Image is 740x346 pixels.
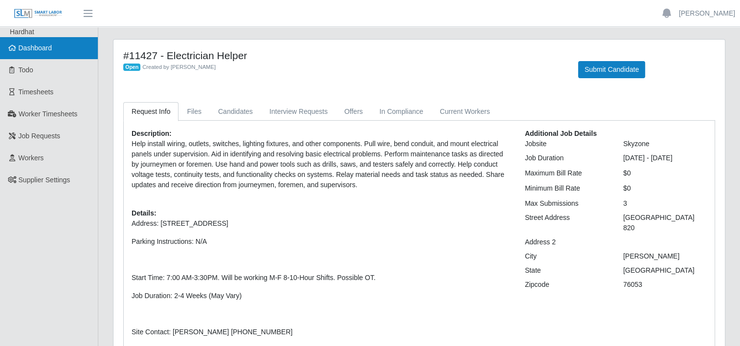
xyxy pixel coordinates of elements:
[19,44,52,52] span: Dashboard
[132,130,172,137] b: Description:
[132,139,510,190] p: Help install wiring, outlets, switches, lighting fixtures, and other components. Pull wire, bend ...
[517,237,616,247] div: Address 2
[132,327,510,337] p: Site Contact: [PERSON_NAME] [PHONE_NUMBER]
[616,251,714,261] div: [PERSON_NAME]
[210,102,261,121] a: Candidates
[179,102,210,121] a: Files
[517,213,616,233] div: Street Address
[19,88,54,96] span: Timesheets
[616,168,714,178] div: $0
[132,273,510,283] p: Start Time: 7:00 AM-3:30PM. Will be working M-F 8-10-Hour Shifts. Possible OT.
[616,139,714,149] div: Skyzone
[123,64,140,71] span: Open
[123,102,179,121] a: Request Info
[616,198,714,209] div: 3
[431,102,498,121] a: Current Workers
[517,280,616,290] div: Zipcode
[261,102,336,121] a: Interview Requests
[132,218,510,229] p: Address: [STREET_ADDRESS]
[19,154,44,162] span: Workers
[371,102,432,121] a: In Compliance
[517,183,616,194] div: Minimum Bill Rate
[336,102,371,121] a: Offers
[525,130,597,137] b: Additional Job Details
[19,110,77,118] span: Worker Timesheets
[517,168,616,178] div: Maximum Bill Rate
[517,265,616,276] div: State
[578,61,645,78] button: Submit Candidate
[142,64,216,70] span: Created by [PERSON_NAME]
[14,8,63,19] img: SLM Logo
[19,176,70,184] span: Supplier Settings
[123,49,563,62] h4: #11427 - Electrician Helper
[616,183,714,194] div: $0
[517,198,616,209] div: Max Submissions
[10,28,34,36] span: Hardhat
[132,237,510,247] p: Parking Instructions: N/A
[616,280,714,290] div: 76053
[517,251,616,261] div: City
[616,213,714,233] div: [GEOGRAPHIC_DATA] 820
[679,8,735,19] a: [PERSON_NAME]
[19,132,61,140] span: Job Requests
[616,265,714,276] div: [GEOGRAPHIC_DATA]
[132,209,157,217] b: Details:
[616,153,714,163] div: [DATE] - [DATE]
[517,139,616,149] div: Jobsite
[517,153,616,163] div: Job Duration
[132,291,510,301] p: Job Duration: 2-4 Weeks (May Vary)
[19,66,33,74] span: Todo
